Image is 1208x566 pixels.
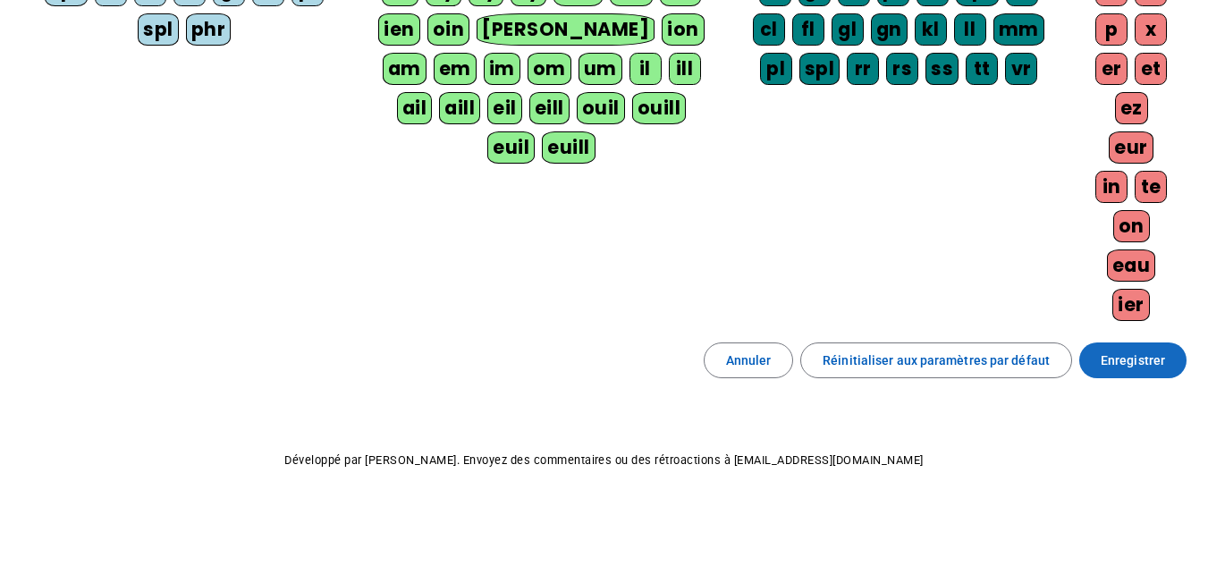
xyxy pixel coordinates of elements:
[528,53,571,85] div: om
[484,53,520,85] div: im
[577,92,625,124] div: ouil
[799,53,841,85] div: spl
[726,350,772,371] span: Annuler
[993,13,1044,46] div: mm
[847,53,879,85] div: rr
[925,53,959,85] div: ss
[487,131,535,164] div: euil
[886,53,918,85] div: rs
[1107,249,1156,282] div: eau
[760,53,792,85] div: pl
[1135,171,1167,203] div: te
[1095,53,1128,85] div: er
[1079,342,1187,378] button: Enregistrer
[1135,53,1167,85] div: et
[832,13,864,46] div: gl
[542,131,595,164] div: euill
[427,13,470,46] div: oin
[1113,210,1150,242] div: on
[1109,131,1153,164] div: eur
[632,92,686,124] div: ouill
[579,53,622,85] div: um
[1135,13,1167,46] div: x
[629,53,662,85] div: il
[1101,350,1165,371] span: Enregistrer
[1005,53,1037,85] div: vr
[954,13,986,46] div: ll
[871,13,908,46] div: gn
[792,13,824,46] div: fl
[966,53,998,85] div: tt
[529,92,570,124] div: eill
[1115,92,1148,124] div: ez
[823,350,1050,371] span: Réinitialiser aux paramètres par défaut
[186,13,232,46] div: phr
[378,13,420,46] div: ien
[439,92,480,124] div: aill
[1095,171,1128,203] div: in
[383,53,427,85] div: am
[704,342,794,378] button: Annuler
[434,53,477,85] div: em
[800,342,1072,378] button: Réinitialiser aux paramètres par défaut
[477,13,655,46] div: [PERSON_NAME]
[669,53,701,85] div: ill
[1095,13,1128,46] div: p
[915,13,947,46] div: kl
[487,92,522,124] div: eil
[14,450,1194,471] p: Développé par [PERSON_NAME]. Envoyez des commentaires ou des rétroactions à [EMAIL_ADDRESS][DOMAI...
[397,92,433,124] div: ail
[753,13,785,46] div: cl
[1112,289,1150,321] div: ier
[662,13,705,46] div: ion
[138,13,179,46] div: spl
